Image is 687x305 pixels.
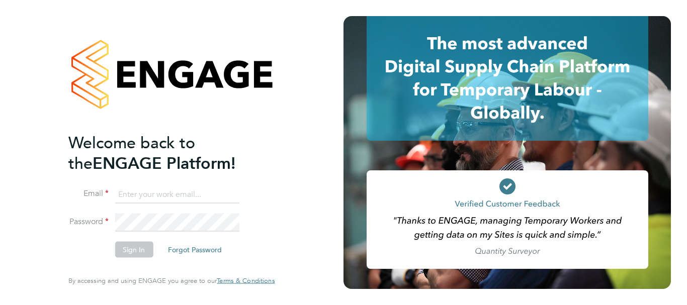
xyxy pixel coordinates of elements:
[68,132,265,173] h2: ENGAGE Platform!
[68,188,109,199] label: Email
[217,277,275,285] a: Terms & Conditions
[115,242,153,258] button: Sign In
[68,276,275,285] span: By accessing and using ENGAGE you agree to our
[68,133,195,173] span: Welcome back to the
[68,217,109,227] label: Password
[115,185,239,204] input: Enter your work email...
[160,242,230,258] button: Forgot Password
